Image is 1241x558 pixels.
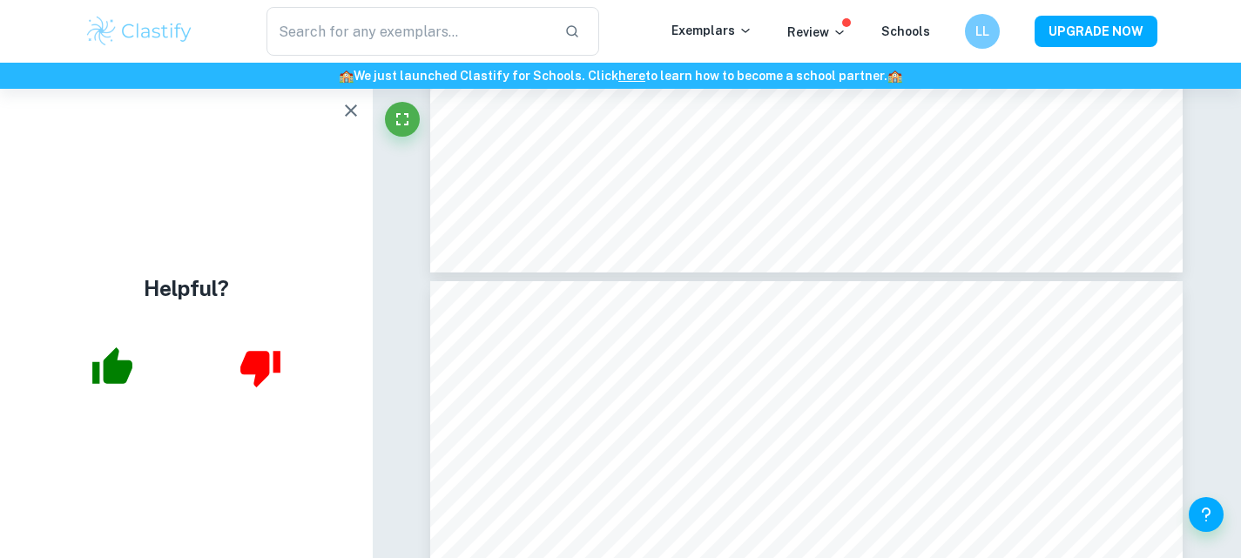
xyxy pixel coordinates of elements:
[887,69,902,83] span: 🏫
[266,7,551,56] input: Search for any exemplars...
[84,14,195,49] img: Clastify logo
[787,23,846,42] p: Review
[144,272,229,304] h4: Helpful?
[972,22,992,41] h6: LL
[385,102,420,137] button: Fullscreen
[1189,497,1224,532] button: Help and Feedback
[671,21,752,40] p: Exemplars
[965,14,1000,49] button: LL
[3,66,1238,85] h6: We just launched Clastify for Schools. Click to learn how to become a school partner.
[339,69,354,83] span: 🏫
[881,24,930,38] a: Schools
[618,69,645,83] a: here
[1035,16,1157,47] button: UPGRADE NOW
